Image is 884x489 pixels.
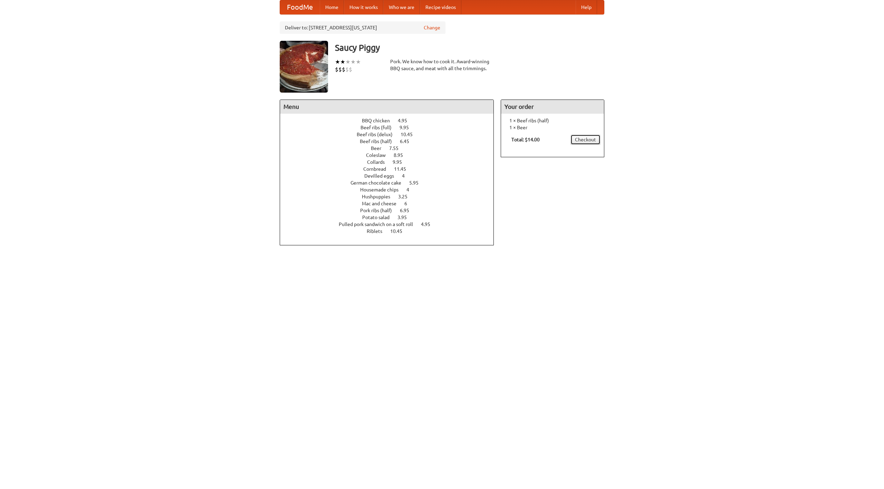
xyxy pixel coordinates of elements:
div: Pork. We know how to cook it. Award-winning BBQ sauce, and meat with all the trimmings. [390,58,494,72]
span: Beef ribs (delux) [357,132,400,137]
span: Cornbread [363,166,393,172]
span: 11.45 [394,166,413,172]
a: Beef ribs (delux) 10.45 [357,132,425,137]
span: 6.45 [400,139,416,144]
span: 4.95 [421,222,437,227]
li: $ [342,66,345,73]
a: Cornbread 11.45 [363,166,419,172]
h4: Your order [501,100,604,114]
span: 6 [404,201,414,206]
span: German chocolate cake [350,180,408,186]
span: 3.25 [398,194,414,199]
span: Beer [371,145,388,151]
span: 9.95 [400,125,416,130]
li: ★ [340,58,345,66]
span: Mac and cheese [362,201,403,206]
a: Beef ribs (half) 6.45 [360,139,422,144]
a: Devilled eggs 4 [364,173,417,179]
span: BBQ chicken [362,118,397,123]
span: Coleslaw [366,152,393,158]
li: $ [349,66,352,73]
span: Pulled pork sandwich on a soft roll [339,222,420,227]
span: Riblets [367,228,389,234]
a: Hushpuppies 3.25 [362,194,420,199]
h4: Menu [280,100,493,114]
li: $ [335,66,338,73]
a: Beef ribs (full) 9.95 [361,125,422,130]
span: 8.95 [394,152,410,158]
a: Coleslaw 8.95 [366,152,416,158]
span: 4.95 [398,118,414,123]
li: ★ [350,58,356,66]
span: 9.95 [393,159,409,165]
a: Help [576,0,597,14]
span: Housemade chips [360,187,405,192]
span: 10.45 [390,228,409,234]
a: BBQ chicken 4.95 [362,118,420,123]
h3: Saucy Piggy [335,41,604,55]
a: Who we are [383,0,420,14]
span: 6.95 [400,208,416,213]
span: Potato salad [362,215,396,220]
a: Change [424,24,440,31]
a: FoodMe [280,0,320,14]
div: Deliver to: [STREET_ADDRESS][US_STATE] [280,21,445,34]
a: Riblets 10.45 [367,228,415,234]
span: 4 [406,187,416,192]
a: Potato salad 3.95 [362,215,420,220]
a: Checkout [570,134,600,145]
span: 4 [402,173,412,179]
b: Total: $14.00 [511,137,540,142]
span: 5.95 [409,180,425,186]
li: 1 × Beer [505,124,600,131]
span: Beef ribs (full) [361,125,398,130]
a: Recipe videos [420,0,461,14]
a: Beer 7.55 [371,145,411,151]
span: 10.45 [401,132,420,137]
span: 7.55 [389,145,405,151]
li: 1 × Beef ribs (half) [505,117,600,124]
a: Pork ribs (half) 6.95 [360,208,422,213]
li: ★ [356,58,361,66]
a: Mac and cheese 6 [362,201,420,206]
span: Pork ribs (half) [360,208,399,213]
li: ★ [335,58,340,66]
li: ★ [345,58,350,66]
a: Collards 9.95 [367,159,415,165]
a: Home [320,0,344,14]
li: $ [345,66,349,73]
span: Hushpuppies [362,194,397,199]
span: 3.95 [397,215,414,220]
a: Pulled pork sandwich on a soft roll 4.95 [339,222,443,227]
span: Beef ribs (half) [360,139,399,144]
span: Collards [367,159,392,165]
img: angular.jpg [280,41,328,93]
li: $ [338,66,342,73]
span: Devilled eggs [364,173,401,179]
a: German chocolate cake 5.95 [350,180,431,186]
a: Housemade chips 4 [360,187,422,192]
a: How it works [344,0,383,14]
